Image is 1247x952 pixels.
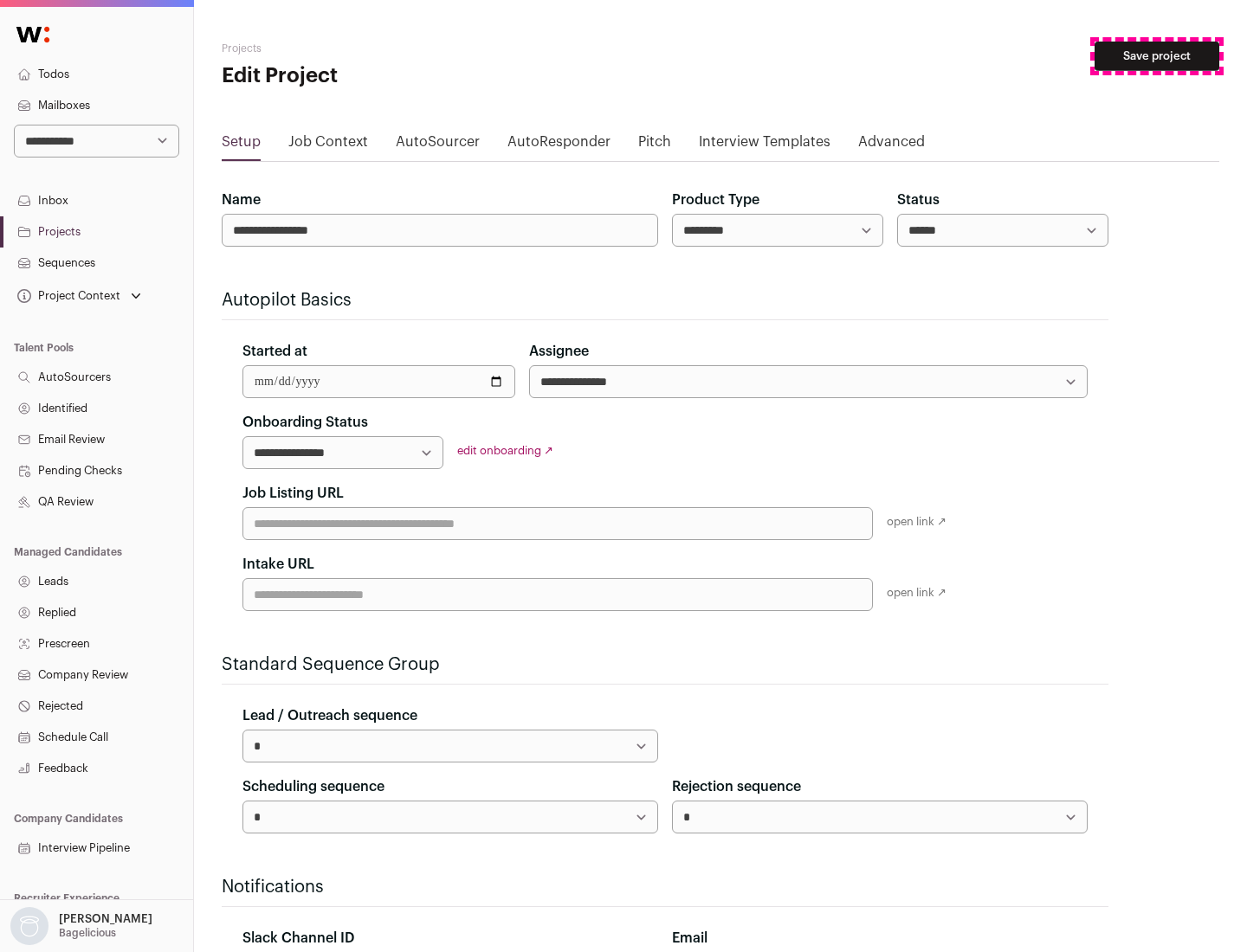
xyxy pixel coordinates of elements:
[59,912,152,926] p: [PERSON_NAME]
[222,62,554,90] h1: Edit Project
[396,132,480,159] a: AutoSourcer
[242,928,354,949] label: Slack Channel ID
[222,653,1108,677] h2: Standard Sequence Group
[222,288,1108,312] h2: Autopilot Basics
[457,445,553,456] a: edit onboarding ↗
[242,554,314,575] label: Intake URL
[672,776,801,797] label: Rejection sequence
[242,341,307,362] label: Started at
[529,341,589,362] label: Assignee
[7,907,156,945] button: Open dropdown
[1095,42,1219,71] button: Save project
[699,132,830,159] a: Interview Templates
[507,132,611,159] a: AutoResponder
[672,928,1088,949] div: Email
[222,875,1108,899] h2: Notifications
[14,284,145,308] button: Open dropdown
[242,412,368,433] label: Onboarding Status
[222,132,261,159] a: Setup
[7,17,59,52] img: Wellfound
[14,289,120,303] div: Project Context
[638,132,671,159] a: Pitch
[858,132,925,159] a: Advanced
[242,776,384,797] label: Scheduling sequence
[672,190,759,210] label: Product Type
[10,907,48,945] img: nopic.png
[897,190,940,210] label: Status
[242,705,417,726] label: Lead / Outreach sequence
[242,483,344,504] label: Job Listing URL
[59,926,116,940] p: Bagelicious
[222,190,261,210] label: Name
[288,132,368,159] a: Job Context
[222,42,554,55] h2: Projects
